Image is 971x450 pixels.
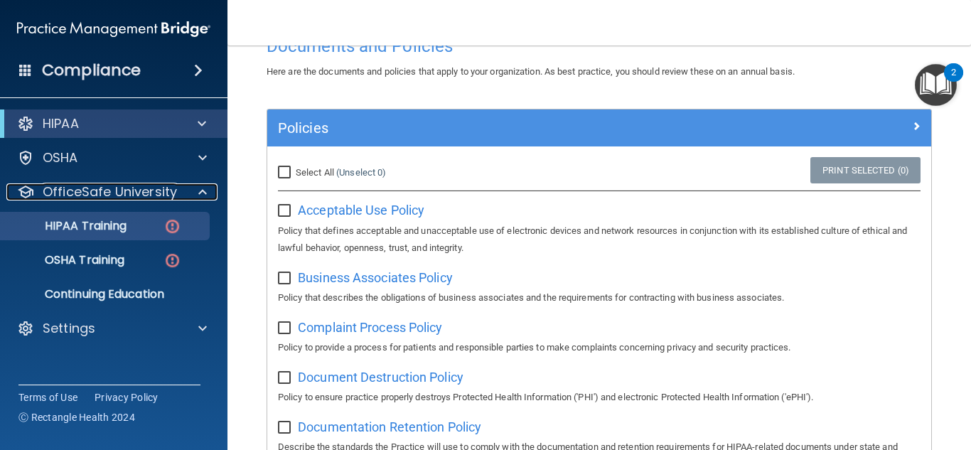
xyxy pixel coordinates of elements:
a: Terms of Use [18,390,77,405]
p: Policy to ensure practice properly destroys Protected Health Information ('PHI') and electronic P... [278,389,921,406]
a: Privacy Policy [95,390,159,405]
span: Ⓒ Rectangle Health 2024 [18,410,135,424]
img: danger-circle.6113f641.png [163,218,181,235]
span: Document Destruction Policy [298,370,463,385]
a: Print Selected (0) [810,157,921,183]
a: Policies [278,117,921,139]
a: Settings [17,320,207,337]
span: Complaint Process Policy [298,320,442,335]
a: (Unselect 0) [336,167,386,178]
h5: Policies [278,120,755,136]
p: HIPAA Training [9,219,127,233]
h4: Documents and Policies [267,37,932,55]
p: Policy that defines acceptable and unacceptable use of electronic devices and network resources i... [278,223,921,257]
img: danger-circle.6113f641.png [163,252,181,269]
p: Continuing Education [9,287,203,301]
div: 2 [951,73,956,91]
h4: Compliance [42,60,141,80]
a: OfficeSafe University [17,183,207,200]
span: Acceptable Use Policy [298,203,424,218]
span: Documentation Retention Policy [298,419,481,434]
p: Policy to provide a process for patients and responsible parties to make complaints concerning pr... [278,339,921,356]
p: OfficeSafe University [43,183,177,200]
span: Here are the documents and policies that apply to your organization. As best practice, you should... [267,66,795,77]
a: OSHA [17,149,207,166]
span: Select All [296,167,334,178]
p: Settings [43,320,95,337]
button: Open Resource Center, 2 new notifications [915,64,957,106]
span: Business Associates Policy [298,270,453,285]
p: HIPAA [43,115,79,132]
img: PMB logo [17,15,210,43]
p: OSHA [43,149,78,166]
p: Policy that describes the obligations of business associates and the requirements for contracting... [278,289,921,306]
input: Select All (Unselect 0) [278,167,294,178]
a: HIPAA [17,115,206,132]
p: OSHA Training [9,253,124,267]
